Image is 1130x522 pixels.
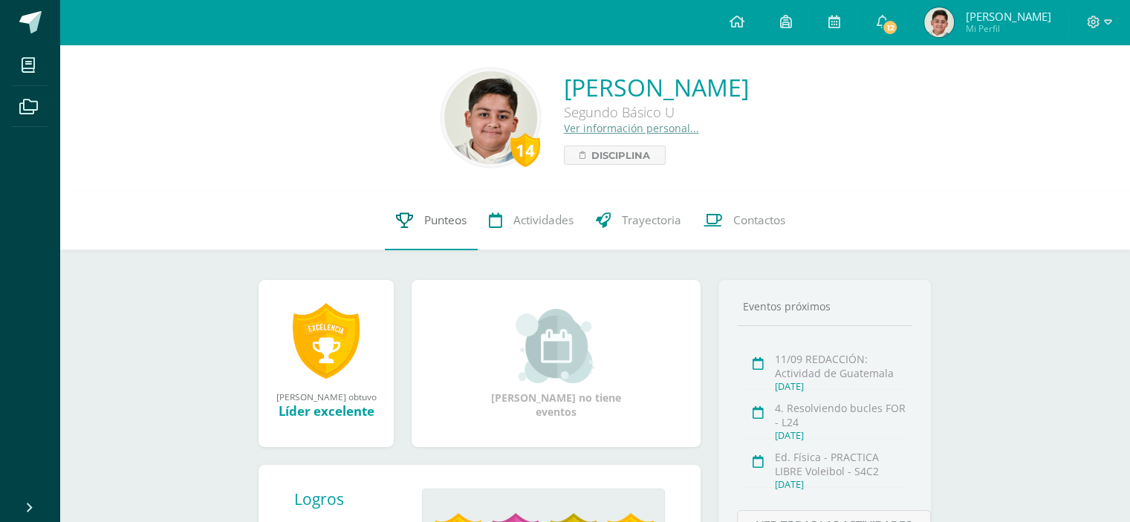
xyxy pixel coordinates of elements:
[965,9,1051,24] span: [PERSON_NAME]
[482,309,631,419] div: [PERSON_NAME] no tiene eventos
[564,146,666,165] a: Disciplina
[585,191,692,250] a: Trayectoria
[424,212,467,228] span: Punteos
[622,212,681,228] span: Trayectoria
[733,212,785,228] span: Contactos
[564,103,749,121] div: Segundo Básico U
[775,429,908,442] div: [DATE]
[385,191,478,250] a: Punteos
[510,133,540,167] div: 14
[775,380,908,393] div: [DATE]
[294,489,410,509] div: Logros
[775,450,908,478] div: Ed. Física - PRACTICA LIBRE Voleibol - S4C2
[564,121,699,135] a: Ver información personal...
[965,22,1051,35] span: Mi Perfil
[775,401,908,429] div: 4. Resolviendo bucles FOR - L24
[516,309,597,383] img: event_small.png
[273,391,379,402] div: [PERSON_NAME] obtuvo
[564,71,749,103] a: [PERSON_NAME]
[737,299,912,313] div: Eventos próximos
[882,19,898,36] span: 12
[692,191,796,250] a: Contactos
[924,7,954,37] img: cba66530b35a7a3af9f49954fa01bcbc.png
[273,402,379,420] div: Líder excelente
[775,478,908,491] div: [DATE]
[591,146,650,164] span: Disciplina
[478,191,585,250] a: Actividades
[513,212,574,228] span: Actividades
[775,352,908,380] div: 11/09 REDACCIÓN: Actividad de Guatemala
[444,71,537,164] img: bcc7d0775e90b2e6b41c715d759ebf54.png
